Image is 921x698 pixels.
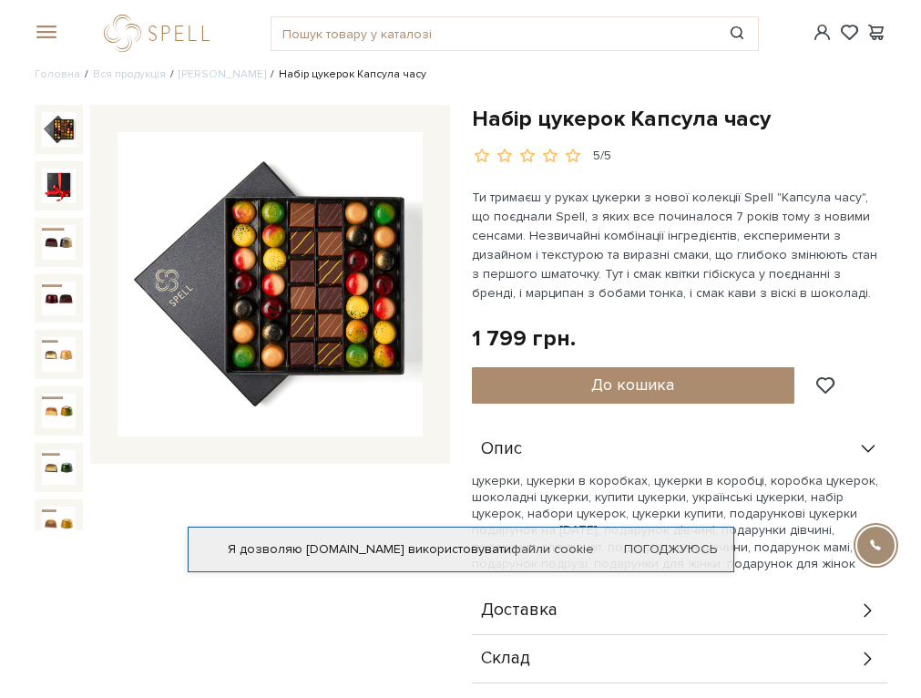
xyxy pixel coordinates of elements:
img: Набір цукерок Капсула часу [42,112,77,147]
button: До кошика [472,367,795,404]
img: Набір цукерок Капсула часу [42,450,77,485]
img: Набір цукерок Капсула часу [118,132,422,436]
h1: Набір цукерок Капсула часу [472,105,887,133]
a: Головна [35,67,80,81]
a: Погоджуюсь [624,541,717,558]
li: Набір цукерок Капсула часу [266,67,426,83]
span: До кошика [591,375,674,395]
img: Набір цукерок Капсула часу [42,282,77,316]
span: Доставка [481,602,558,619]
div: 5/5 [593,148,611,165]
div: Я дозволяю [DOMAIN_NAME] використовувати [189,541,733,558]
a: Вся продукція [93,67,166,81]
a: logo [104,15,218,52]
button: Пошук товару у каталозі [716,17,758,50]
img: Набір цукерок Капсула часу [42,394,77,428]
a: [PERSON_NAME] [179,67,266,81]
span: Склад [481,651,530,667]
input: Пошук товару у каталозі [271,17,716,50]
img: Набір цукерок Капсула часу [42,225,77,260]
p: Ти тримаєш у руках цукерки з нової колекції Spell "Капсула часу", що поєднали Spell, з яких все п... [472,188,887,303]
a: файли cookie [511,541,594,557]
span: Опис [481,441,522,457]
p: цукерки, цукерки в коробках, цукерки в коробці, коробка цукерок, шоколадні цукерки, купити цукерк... [472,473,887,572]
div: 1 799 грн. [472,324,576,353]
img: Набір цукерок Капсула часу [42,337,77,372]
img: Набір цукерок Капсула часу [42,169,77,203]
img: Набір цукерок Капсула часу [42,507,77,541]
